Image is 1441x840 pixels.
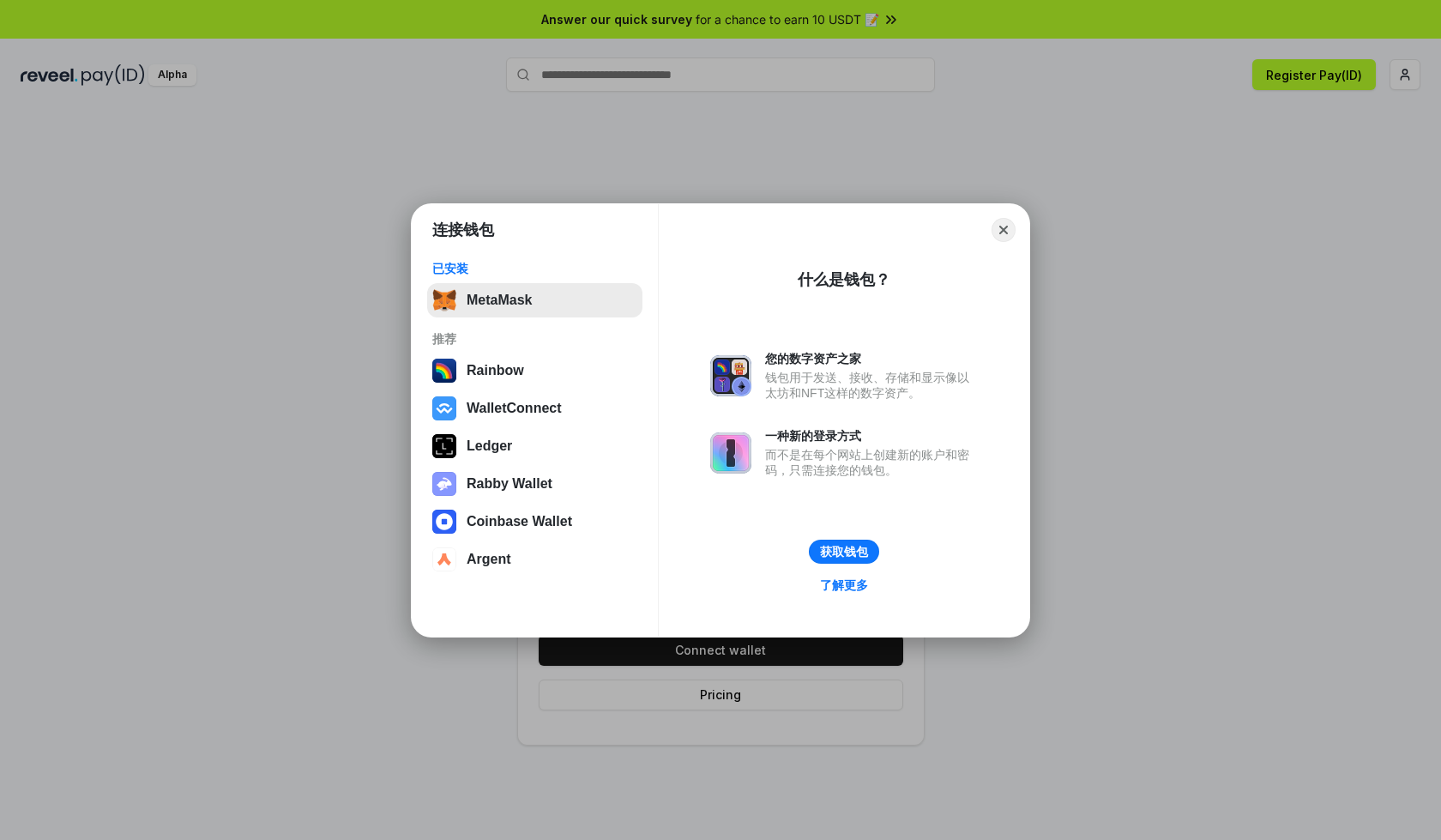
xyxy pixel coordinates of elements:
[809,540,879,564] button: 获取钱包
[432,359,456,383] img: svg+xml,%3Csvg%20width%3D%22120%22%20height%3D%22120%22%20viewBox%3D%220%200%20120%20120%22%20fil...
[765,370,978,401] div: 钱包用于发送、接收、存储和显示像以太坊和NFT这样的数字资产。
[992,218,1016,242] button: Close
[467,401,562,416] div: WalletConnect
[427,283,642,317] button: MetaMask
[467,476,552,492] div: Rabby Wallet
[765,447,978,478] div: 而不是在每个网站上创建新的账户和密码，只需连接您的钱包。
[432,331,637,347] div: 推荐
[820,577,868,593] div: 了解更多
[467,438,512,454] div: Ledger
[710,355,751,396] img: svg+xml,%3Csvg%20xmlns%3D%22http%3A%2F%2Fwww.w3.org%2F2000%2Fsvg%22%20fill%3D%22none%22%20viewBox...
[432,510,456,534] img: svg+xml,%3Csvg%20width%3D%2228%22%20height%3D%2228%22%20viewBox%3D%220%200%2028%2028%22%20fill%3D...
[467,293,532,308] div: MetaMask
[798,269,890,290] div: 什么是钱包？
[810,574,878,596] a: 了解更多
[432,547,456,571] img: svg+xml,%3Csvg%20width%3D%2228%22%20height%3D%2228%22%20viewBox%3D%220%200%2028%2028%22%20fill%3D...
[765,351,978,366] div: 您的数字资产之家
[467,552,511,567] div: Argent
[432,220,494,240] h1: 连接钱包
[432,261,637,276] div: 已安装
[427,429,642,463] button: Ledger
[427,542,642,577] button: Argent
[467,363,524,378] div: Rainbow
[427,505,642,539] button: Coinbase Wallet
[432,434,456,458] img: svg+xml,%3Csvg%20xmlns%3D%22http%3A%2F%2Fwww.w3.org%2F2000%2Fsvg%22%20width%3D%2228%22%20height%3...
[820,544,868,559] div: 获取钱包
[427,391,642,426] button: WalletConnect
[467,514,572,529] div: Coinbase Wallet
[432,288,456,312] img: svg+xml,%3Csvg%20fill%3D%22none%22%20height%3D%2233%22%20viewBox%3D%220%200%2035%2033%22%20width%...
[432,396,456,420] img: svg+xml,%3Csvg%20width%3D%2228%22%20height%3D%2228%22%20viewBox%3D%220%200%2028%2028%22%20fill%3D...
[427,354,642,388] button: Rainbow
[427,467,642,501] button: Rabby Wallet
[432,472,456,496] img: svg+xml,%3Csvg%20xmlns%3D%22http%3A%2F%2Fwww.w3.org%2F2000%2Fsvg%22%20fill%3D%22none%22%20viewBox...
[710,432,751,474] img: svg+xml,%3Csvg%20xmlns%3D%22http%3A%2F%2Fwww.w3.org%2F2000%2Fsvg%22%20fill%3D%22none%22%20viewBox...
[765,428,978,444] div: 一种新的登录方式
